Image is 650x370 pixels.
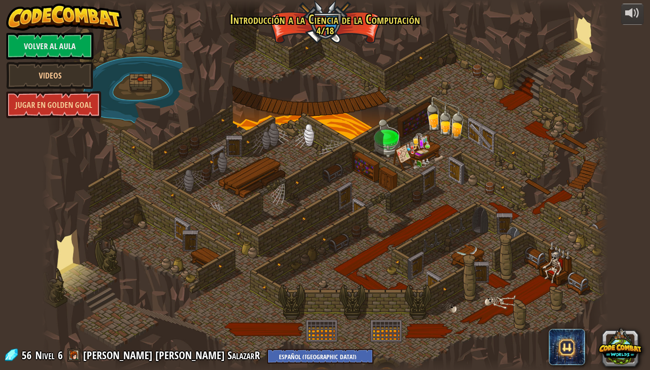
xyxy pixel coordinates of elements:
span: 6 [58,348,63,362]
a: Jugar en Golden Goal [6,91,101,118]
button: CodeCombat Worlds on Roblox [599,325,642,368]
img: CodeCombat - Learn how to code by playing a game [6,4,122,31]
a: Volver al aula [6,32,93,60]
span: Nivel [35,348,55,363]
a: Videos [6,62,93,89]
span: CodeCombat AI HackStack [549,329,585,365]
span: 56 [22,348,34,362]
button: Ajustar el volúmen [621,4,644,25]
a: [PERSON_NAME] [PERSON_NAME] SalazarR [83,348,263,362]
